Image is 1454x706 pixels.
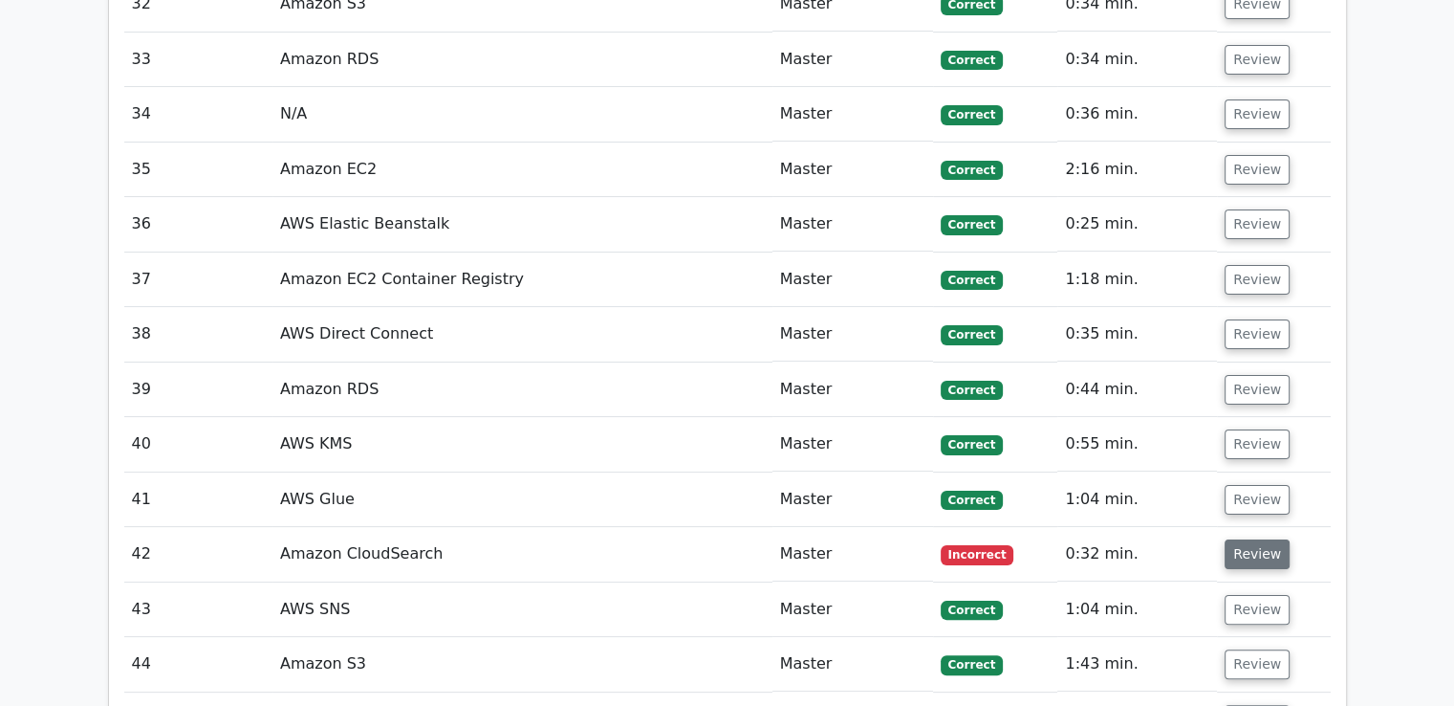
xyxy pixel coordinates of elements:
td: 34 [124,87,272,142]
button: Review [1225,45,1290,75]
button: Review [1225,375,1290,405]
td: Master [772,253,933,307]
button: Review [1225,99,1290,129]
span: Correct [941,271,1003,290]
td: Amazon EC2 Container Registry [272,253,772,307]
td: 37 [124,253,272,307]
td: AWS SNS [272,583,772,637]
td: 0:55 min. [1057,417,1217,472]
button: Review [1225,540,1290,569]
td: Amazon S3 [272,637,772,692]
td: Master [772,307,933,362]
span: Correct [941,381,1003,400]
td: 33 [124,33,272,87]
span: Incorrect [941,545,1014,564]
td: 40 [124,417,272,472]
button: Review [1225,595,1290,625]
td: AWS Direct Connect [272,307,772,362]
td: Master [772,473,933,527]
td: 38 [124,307,272,362]
span: Correct [941,325,1003,344]
td: Master [772,87,933,142]
td: 1:04 min. [1057,583,1217,637]
td: 42 [124,527,272,582]
td: 1:04 min. [1057,473,1217,527]
td: AWS KMS [272,417,772,472]
td: 1:18 min. [1057,253,1217,307]
td: Amazon RDS [272,33,772,87]
td: Master [772,33,933,87]
button: Review [1225,320,1290,349]
span: Correct [941,491,1003,510]
button: Review [1225,430,1290,459]
td: Amazon EC2 [272,143,772,197]
span: Correct [941,105,1003,124]
button: Review [1225,210,1290,239]
td: Amazon CloudSearch [272,527,772,582]
button: Review [1225,265,1290,295]
td: 0:35 min. [1057,307,1217,362]
button: Review [1225,485,1290,515]
td: Master [772,637,933,692]
span: Correct [941,161,1003,180]
td: 0:34 min. [1057,33,1217,87]
td: 44 [124,637,272,692]
td: N/A [272,87,772,142]
td: Master [772,583,933,637]
td: 0:36 min. [1057,87,1217,142]
td: 0:25 min. [1057,197,1217,252]
button: Review [1225,650,1290,679]
td: AWS Glue [272,473,772,527]
td: 2:16 min. [1057,143,1217,197]
span: Correct [941,215,1003,234]
span: Correct [941,51,1003,70]
td: 36 [124,197,272,252]
span: Correct [941,655,1003,674]
td: 39 [124,363,272,417]
td: 0:32 min. [1057,527,1217,582]
td: 35 [124,143,272,197]
td: Amazon RDS [272,363,772,417]
td: Master [772,417,933,472]
span: Correct [941,601,1003,620]
td: AWS Elastic Beanstalk [272,197,772,252]
td: 43 [124,583,272,637]
td: Master [772,197,933,252]
button: Review [1225,155,1290,185]
td: Master [772,143,933,197]
td: 41 [124,473,272,527]
td: Master [772,363,933,417]
span: Correct [941,435,1003,454]
td: Master [772,527,933,582]
td: 0:44 min. [1057,363,1217,417]
td: 1:43 min. [1057,637,1217,692]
